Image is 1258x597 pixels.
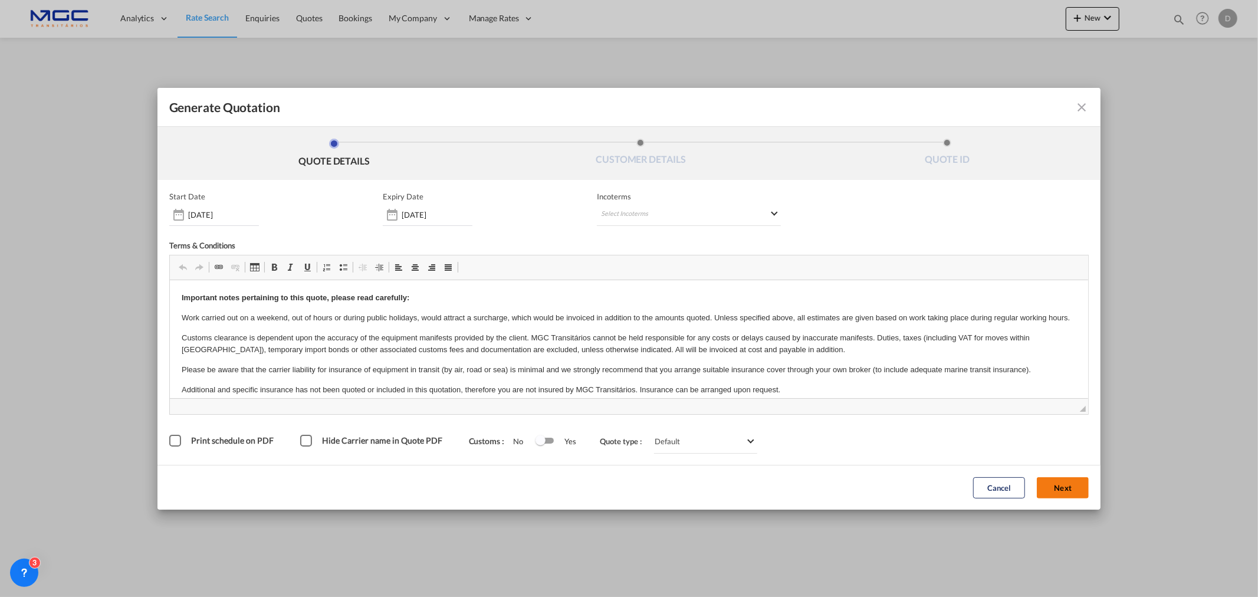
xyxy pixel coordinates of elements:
a: Aumentar avanço [371,260,387,275]
li: QUOTE ID [794,139,1101,170]
li: CUSTOMER DETAILS [487,139,794,170]
a: Centrado [407,260,423,275]
p: Additional and specific insurance has not been quoted or included in this quotation, therefore yo... [12,104,907,116]
a: Marcas [335,260,352,275]
p: Expiry Date [383,192,423,201]
li: QUOTE DETAILS [181,139,488,170]
input: Expiry date [402,210,472,219]
md-switch: Switch 1 [536,432,553,450]
span: No [514,437,536,446]
p: Please be aware that the carrier liability for insurance of equipment in transit (by air, road or... [12,84,907,96]
md-icon: icon-close fg-AAA8AD cursor m-0 [1075,100,1089,114]
a: Alinhar à esquerda [390,260,407,275]
iframe: Editor de texto enriquecido, editor2 [170,280,1089,398]
span: Quote type : [600,437,651,446]
p: Work carried out on a weekend, out of hours or during public holidays, would attract a surcharge,... [12,32,907,44]
button: Cancel [973,477,1025,498]
md-dialog: Generate QuotationQUOTE ... [157,88,1101,510]
a: Numeração [318,260,335,275]
a: Alinhar à direita [423,260,440,275]
button: Next [1037,477,1089,498]
a: Itálico (Ctrl+I) [283,260,299,275]
a: Tabela [247,260,263,275]
a: Sublinhado (Ctrl+U) [299,260,316,275]
span: Yes [553,437,577,446]
body: Editor de texto enriquecido, editor2 [12,12,907,248]
span: Hide Carrier name in Quote PDF [322,435,442,445]
md-checkbox: Hide Carrier name in Quote PDF [300,435,445,447]
a: Refazer (Ctrl+Y) [191,260,208,275]
p: Start Date [169,192,205,201]
span: Print schedule on PDF [191,435,274,445]
a: Diminuir avanço [354,260,371,275]
a: Justificado [440,260,456,275]
strong: Important notes pertaining to this quote, please read carefully: [12,13,239,22]
span: Customs : [469,436,514,446]
a: Negrito (Ctrl+B) [266,260,283,275]
p: Customs clearance is dependent upon the accuracy of the equipment manifests provided by the clien... [12,52,907,77]
a: Hiperligação (Ctrl+K) [211,260,227,275]
span: Redimensionar [1080,406,1086,412]
div: Default [655,437,681,446]
input: Start date [188,210,259,219]
span: Generate Quotation [169,100,280,115]
a: Eliminar hiperligação [227,260,244,275]
a: Anular (Ctrl+Z) [175,260,191,275]
md-checkbox: Print schedule on PDF [169,435,277,447]
md-select: Select Incoterms [597,205,781,226]
div: Terms & Conditions [169,241,629,255]
span: Incoterms [597,192,781,201]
